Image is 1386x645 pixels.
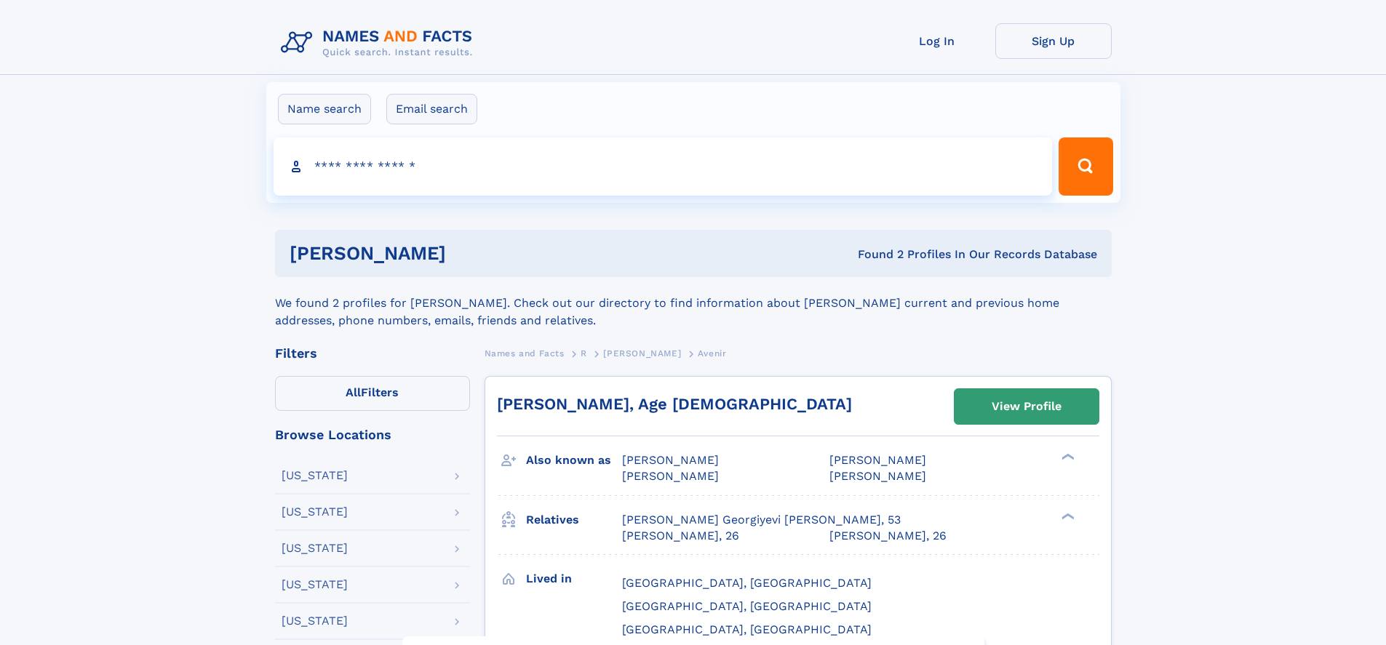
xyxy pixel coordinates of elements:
[603,348,681,358] span: [PERSON_NAME]
[275,428,470,441] div: Browse Locations
[698,348,727,358] span: Avenir
[497,395,852,413] a: [PERSON_NAME], Age [DEMOGRAPHIC_DATA]
[652,247,1097,263] div: Found 2 Profiles In Our Records Database
[526,508,622,532] h3: Relatives
[282,470,348,481] div: [US_STATE]
[955,389,1099,424] a: View Profile
[829,453,926,467] span: [PERSON_NAME]
[622,576,872,590] span: [GEOGRAPHIC_DATA], [GEOGRAPHIC_DATA]
[282,615,348,627] div: [US_STATE]
[275,376,470,411] label: Filters
[526,566,622,591] h3: Lived in
[274,137,1053,196] input: search input
[622,453,719,467] span: [PERSON_NAME]
[275,277,1112,329] div: We found 2 profiles for [PERSON_NAME]. Check out our directory to find information about [PERSON_...
[622,599,872,613] span: [GEOGRAPHIC_DATA], [GEOGRAPHIC_DATA]
[290,244,652,263] h1: [PERSON_NAME]
[275,347,470,360] div: Filters
[829,528,947,544] a: [PERSON_NAME], 26
[581,344,587,362] a: R
[386,94,477,124] label: Email search
[485,344,565,362] a: Names and Facts
[581,348,587,358] span: R
[622,469,719,483] span: [PERSON_NAME]
[622,512,901,528] a: [PERSON_NAME] Georgiyevi [PERSON_NAME], 53
[275,23,485,63] img: Logo Names and Facts
[526,448,622,473] h3: Also known as
[879,23,995,59] a: Log In
[282,506,348,518] div: [US_STATE]
[346,385,361,399] span: All
[603,344,681,362] a: [PERSON_NAME]
[622,528,739,544] a: [PERSON_NAME], 26
[829,469,926,483] span: [PERSON_NAME]
[282,542,348,554] div: [US_STATE]
[278,94,371,124] label: Name search
[282,579,348,590] div: [US_STATE]
[1058,511,1075,521] div: ❯
[1058,452,1075,462] div: ❯
[622,622,872,636] span: [GEOGRAPHIC_DATA], [GEOGRAPHIC_DATA]
[995,23,1112,59] a: Sign Up
[1059,137,1112,196] button: Search Button
[992,390,1062,423] div: View Profile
